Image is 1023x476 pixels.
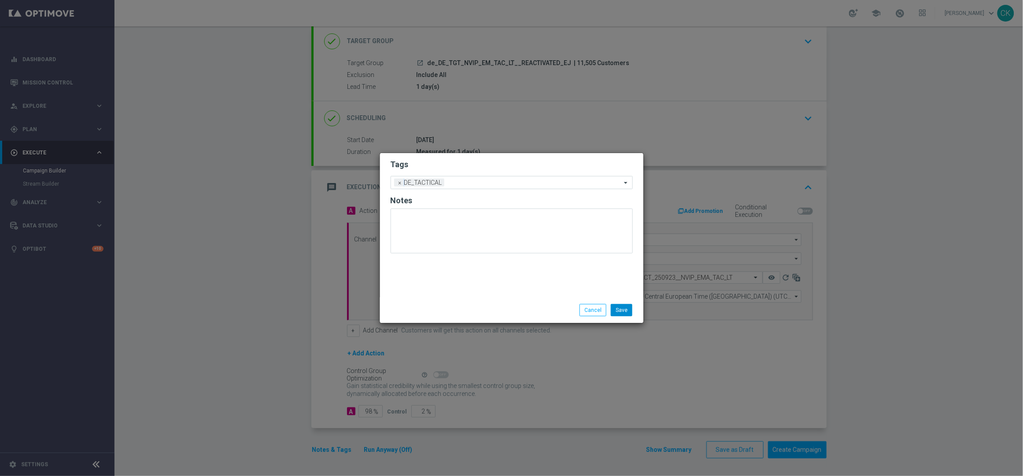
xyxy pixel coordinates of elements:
[396,179,404,187] span: ×
[391,159,633,170] h2: Tags
[611,304,632,316] button: Save
[580,304,606,316] button: Cancel
[391,195,633,206] h2: Notes
[402,179,444,187] span: DE_TACTICAL
[391,176,633,189] ng-select: DE_TACTICAL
